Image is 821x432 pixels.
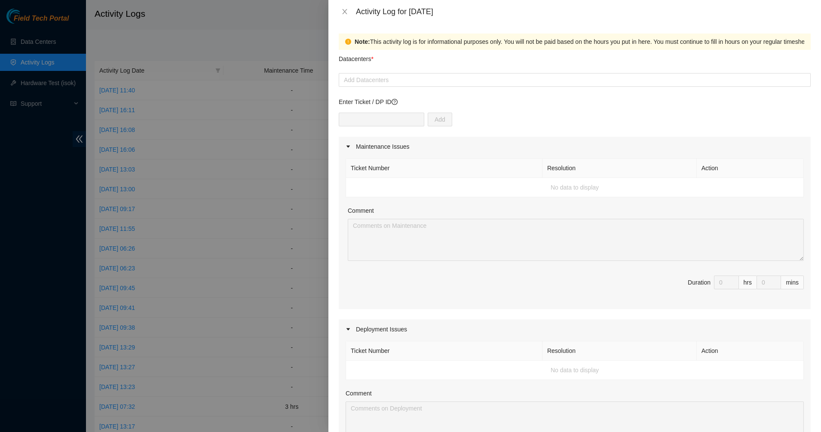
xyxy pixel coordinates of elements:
td: No data to display [346,361,804,380]
th: Ticket Number [346,159,542,178]
span: caret-right [346,327,351,332]
span: question-circle [392,99,398,105]
th: Action [697,341,804,361]
button: Close [339,8,351,16]
div: Duration [688,278,711,287]
label: Comment [348,206,374,215]
th: Resolution [542,159,697,178]
th: Ticket Number [346,341,542,361]
th: Action [697,159,804,178]
div: Deployment Issues [339,319,811,339]
p: Enter Ticket / DP ID [339,97,811,107]
p: Datacenters [339,50,374,64]
button: Add [428,113,452,126]
strong: Note: [355,37,370,46]
td: No data to display [346,178,804,197]
th: Resolution [542,341,697,361]
div: Activity Log for [DATE] [356,7,811,16]
div: Maintenance Issues [339,137,811,156]
span: exclamation-circle [345,39,351,45]
div: hrs [739,276,757,289]
span: caret-right [346,144,351,149]
div: mins [781,276,804,289]
label: Comment [346,389,372,398]
textarea: Comment [348,219,804,261]
span: close [341,8,348,15]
